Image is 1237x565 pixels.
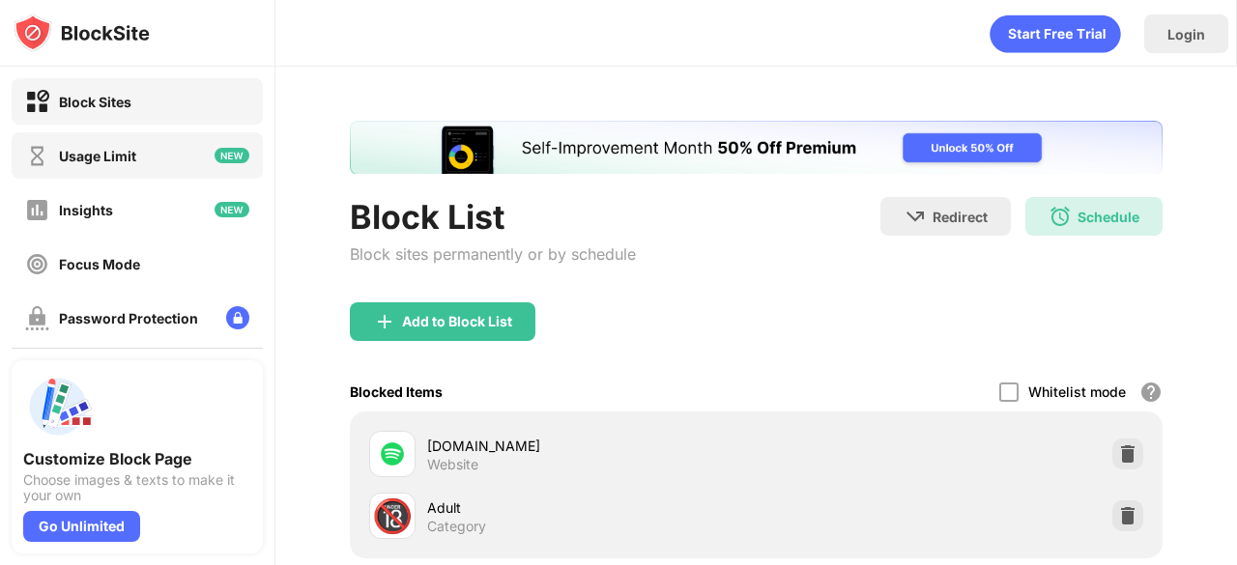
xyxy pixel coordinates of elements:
[1167,26,1205,42] div: Login
[372,496,413,536] div: 🔞
[25,198,49,222] img: insights-off.svg
[381,442,404,466] img: favicons
[933,209,988,225] div: Redirect
[990,14,1121,53] div: animation
[59,148,136,164] div: Usage Limit
[23,511,140,542] div: Go Unlimited
[1078,209,1139,225] div: Schedule
[350,121,1163,174] iframe: Banner
[23,449,251,468] div: Customize Block Page
[59,310,198,326] div: Password Protection
[350,197,636,237] div: Block List
[215,148,249,163] img: new-icon.svg
[59,256,140,272] div: Focus Mode
[215,202,249,217] img: new-icon.svg
[350,244,636,264] div: Block sites permanently or by schedule
[427,518,486,535] div: Category
[25,144,49,168] img: time-usage-off.svg
[14,14,150,52] img: logo-blocksite.svg
[427,497,757,518] div: Adult
[23,372,93,441] img: push-custom-page.svg
[1028,383,1126,400] div: Whitelist mode
[59,94,131,110] div: Block Sites
[402,314,512,329] div: Add to Block List
[427,436,757,456] div: [DOMAIN_NAME]
[59,202,113,218] div: Insights
[23,472,251,503] div: Choose images & texts to make it your own
[25,306,49,330] img: password-protection-off.svg
[25,252,49,276] img: focus-off.svg
[25,90,49,114] img: block-on.svg
[226,306,249,329] img: lock-menu.svg
[350,383,443,400] div: Blocked Items
[427,456,478,473] div: Website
